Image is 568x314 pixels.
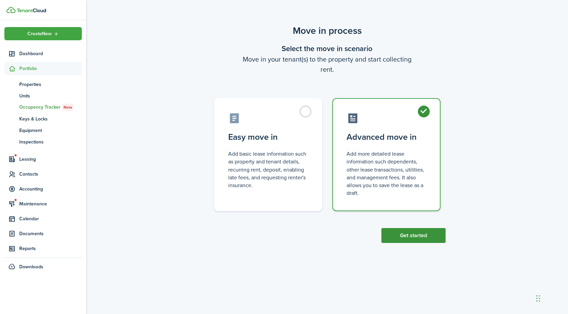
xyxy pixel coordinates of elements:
span: Equipment [19,127,82,134]
wizard-step-header-title: Select the move in scenario [209,43,446,54]
div: Drag [536,288,540,309]
a: Reports [4,242,82,255]
iframe: Chat Widget [534,282,568,314]
button: Get started [381,228,446,243]
span: Reports [19,245,82,252]
a: Units [4,90,82,102]
wizard-step-header-description: Move in your tenant(s) to the property and start collecting rent. [209,54,446,74]
span: Dashboard [19,50,82,57]
span: Accounting [19,185,82,193]
span: New [64,104,72,110]
img: TenantCloud [6,7,16,13]
img: TenantCloud [17,8,46,13]
control-radio-card-title: Easy move in [228,131,308,143]
button: Open menu [4,27,82,40]
span: Calendar [19,215,82,222]
span: Contacts [19,171,82,178]
span: Documents [19,230,82,237]
scenario-title: Move in process [209,24,446,38]
span: Create New [27,31,52,36]
span: Downloads [19,263,43,270]
a: Inspections [4,136,82,148]
span: Occupancy Tracker [19,104,82,111]
control-radio-card-description: Add basic lease information such as property and tenant details, recurring rent, deposit, enablin... [228,150,308,189]
a: Properties [4,78,82,90]
a: Dashboard [4,47,82,60]
span: Maintenance [19,200,82,207]
a: Equipment [4,125,82,136]
span: Units [19,92,82,99]
span: Leasing [19,156,82,163]
span: Keys & Locks [19,115,82,122]
span: Inspections [19,138,82,145]
control-radio-card-title: Advanced move in [347,131,426,143]
a: Occupancy TrackerNew [4,102,82,113]
span: Portfolio [19,65,82,72]
a: Keys & Locks [4,113,82,125]
span: Properties [19,81,82,88]
control-radio-card-description: Add more detailed lease information such dependents, other lease transactions, utilities, and man... [347,150,426,197]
